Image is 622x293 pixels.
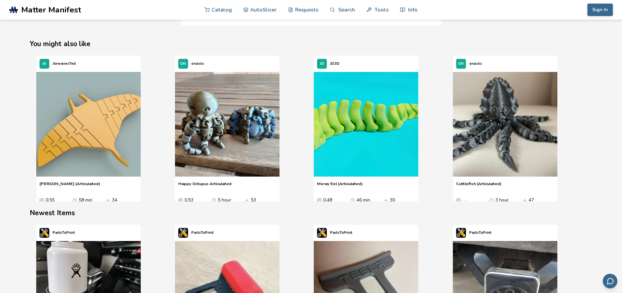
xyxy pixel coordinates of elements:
a: Moray Eel (Articulated) [317,181,363,191]
img: PartsToPrint's profile [317,228,327,238]
a: Happy Octupus Articulated [178,181,231,191]
img: PartsToPrint's profile [178,228,188,238]
span: Average Print Time [212,198,216,203]
div: 46 min [357,198,371,206]
span: ON [458,62,464,66]
span: Average Cost [456,198,461,203]
swiper-slide: 1 / 4 [36,56,168,209]
button: Sign In [587,4,613,16]
swiper-slide: 4 / 4 [453,56,585,209]
span: JD [320,62,324,66]
p: AirwavesTed [53,60,76,67]
p: JD3D [330,60,340,67]
h2: You might also like [30,39,593,49]
span: Matter Manifest [21,5,81,14]
span: Average Print Time [350,198,355,203]
div: 0.55 [46,198,63,206]
span: Downloads [522,198,527,203]
div: 0.53 [184,198,202,206]
a: PartsToPrint's profilePartsToPrint [36,225,78,241]
div: 0.48 [323,198,341,206]
div: 47 [529,198,543,206]
a: PartsToPrint's profilePartsToPrint [453,225,495,241]
span: Average Print Time [489,198,494,203]
p: PartsToPrint [191,229,214,236]
p: PartsToPrint [469,229,491,236]
span: Average Cost [40,198,44,203]
swiper-slide: 2 / 4 [175,56,307,209]
div: 34 [112,198,126,206]
img: PartsToPrint's profile [456,228,466,238]
h2: Newest Items [30,208,593,218]
span: AI [42,62,46,66]
span: Downloads [384,198,388,203]
div: 30 [390,198,404,206]
div: 53 [251,198,265,206]
swiper-slide: 3 / 4 [314,56,446,209]
span: ON [180,62,186,66]
span: Downloads [245,198,249,203]
a: [PERSON_NAME] (Articulated) [40,181,100,191]
a: Cuttlefish (Articulated) [456,181,502,191]
button: Send feedback via email [603,274,617,288]
p: PartsToPrint [53,229,75,236]
div: 5 hour [218,198,232,206]
span: Downloads [106,198,110,203]
span: Average Cost [317,198,322,203]
a: PartsToPrint's profilePartsToPrint [175,225,217,241]
span: — [462,198,467,203]
p: PartsToPrint [330,229,352,236]
a: PartsToPrint's profilePartsToPrint [314,225,356,241]
img: PartsToPrint's profile [40,228,49,238]
p: onasiis [469,60,482,67]
div: 58 min [79,198,93,206]
p: onasiis [191,60,204,67]
span: Average Print Time [72,198,77,203]
div: 3 hour [495,198,510,206]
span: Average Cost [178,198,183,203]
